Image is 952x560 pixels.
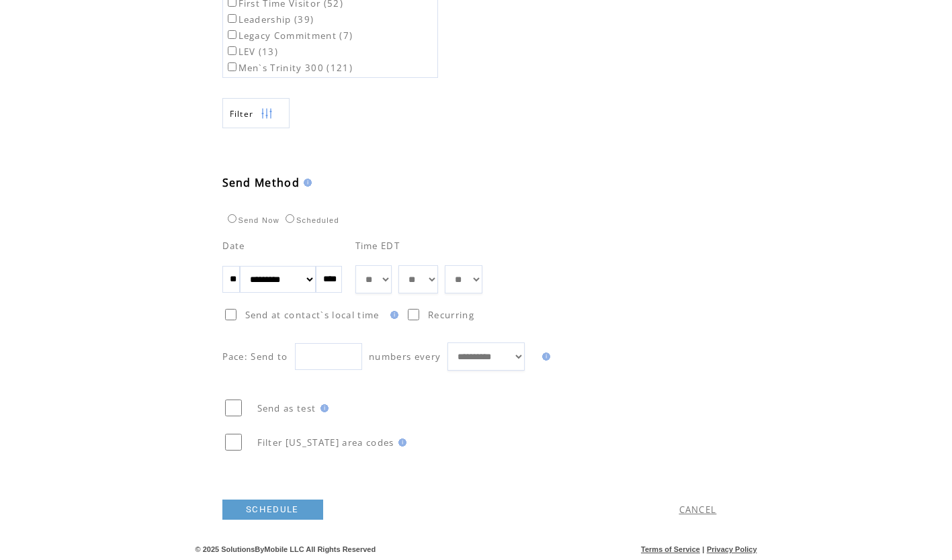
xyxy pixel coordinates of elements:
label: Send Now [224,216,279,224]
input: Men`s Trinity 300 (121) [228,62,236,71]
span: Time EDT [355,240,400,252]
input: Scheduled [286,214,294,223]
a: Filter [222,98,290,128]
label: Scheduled [282,216,339,224]
img: help.gif [394,438,406,447]
span: Date [222,240,245,252]
label: LEV (13) [225,46,279,58]
input: Legacy Commitment (7) [228,30,236,39]
span: Send as test [257,402,316,414]
span: Pace: Send to [222,351,288,363]
span: Send at contact`s local time [245,309,380,321]
a: Privacy Policy [707,545,757,553]
span: numbers every [369,351,441,363]
span: © 2025 SolutionsByMobile LLC All Rights Reserved [196,545,376,553]
img: help.gif [386,311,398,319]
img: filters.png [261,99,273,129]
span: Recurring [428,309,474,321]
span: Filter [US_STATE] area codes [257,436,394,449]
img: help.gif [316,404,329,412]
label: Leadership (39) [225,13,314,26]
span: Send Method [222,175,300,190]
label: Men`s Trinity 300 (121) [225,62,353,74]
span: | [702,545,704,553]
a: Terms of Service [641,545,700,553]
label: Legacy Commitment (7) [225,30,353,42]
input: Send Now [228,214,236,223]
input: LEV (13) [228,46,236,55]
img: help.gif [300,179,312,187]
img: help.gif [538,353,550,361]
span: Show filters [230,108,254,120]
a: CANCEL [679,504,717,516]
input: Leadership (39) [228,14,236,23]
a: SCHEDULE [222,500,323,520]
